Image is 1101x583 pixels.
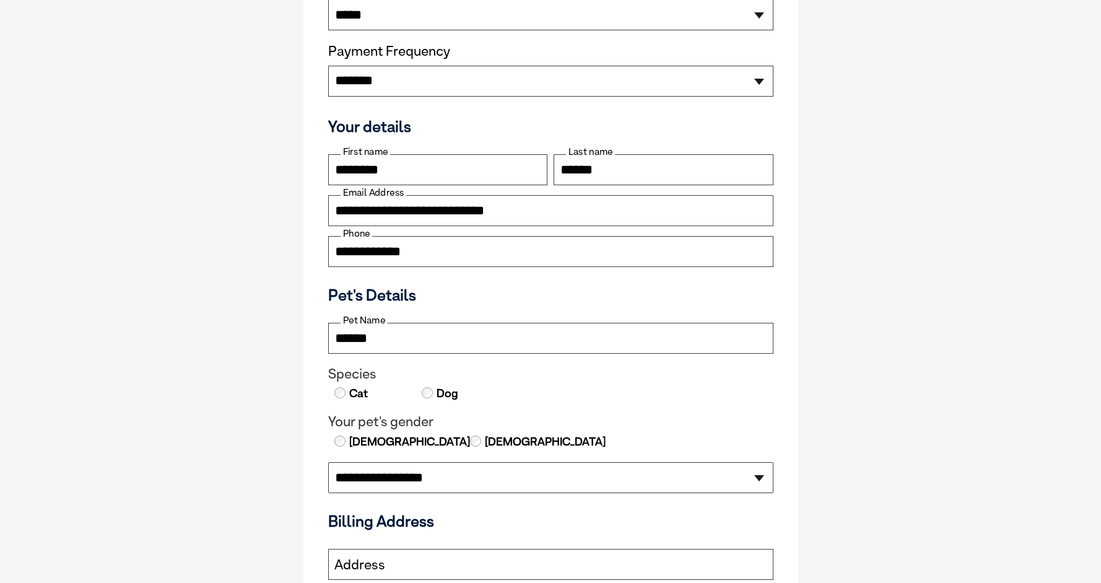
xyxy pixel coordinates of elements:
label: [DEMOGRAPHIC_DATA] [348,434,470,450]
label: Cat [348,385,368,401]
label: Last name [566,146,615,157]
label: Address [334,557,385,573]
label: First name [341,146,390,157]
label: Email Address [341,187,406,198]
label: Payment Frequency [328,43,450,59]
legend: Species [328,366,773,382]
h3: Pet's Details [323,286,778,304]
label: Dog [435,385,458,401]
label: [DEMOGRAPHIC_DATA] [484,434,606,450]
legend: Your pet's gender [328,414,773,430]
label: Phone [341,228,372,239]
h3: Your details [328,117,773,136]
h3: Billing Address [328,512,773,530]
